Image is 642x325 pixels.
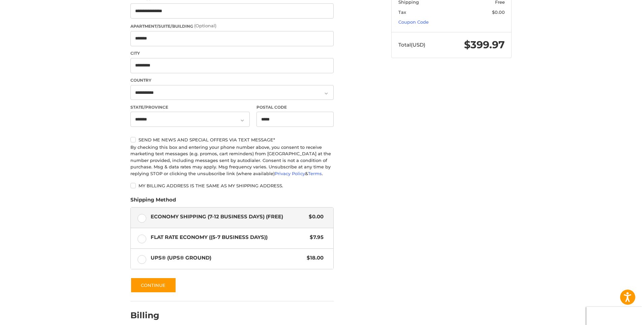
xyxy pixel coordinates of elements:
label: City [130,50,334,56]
h2: Billing [130,310,170,321]
span: $399.97 [464,38,505,51]
iframe: Google Customer Reviews [586,307,642,325]
button: Continue [130,277,176,293]
small: (Optional) [194,23,216,28]
label: Send me news and special offers via text message* [130,137,334,142]
span: $18.00 [303,254,324,262]
a: Terms [308,171,322,176]
a: Privacy Policy [275,171,305,176]
label: State/Province [130,104,250,110]
label: Country [130,77,334,83]
div: By checking this box and entering your phone number above, you consent to receive marketing text ... [130,144,334,177]
label: Apartment/Suite/Building [130,23,334,29]
span: UPS® (UPS® Ground) [151,254,304,262]
span: Tax [398,9,406,15]
label: My billing address is the same as my shipping address. [130,183,334,188]
span: $0.00 [492,9,505,15]
span: $7.95 [306,234,324,241]
a: Coupon Code [398,19,429,25]
span: Flat Rate Economy ((5-7 Business Days)) [151,234,307,241]
legend: Shipping Method [130,196,176,207]
label: Postal Code [256,104,334,110]
span: Total (USD) [398,42,425,48]
span: Economy Shipping (7-12 Business Days) (Free) [151,213,306,221]
span: $0.00 [305,213,324,221]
